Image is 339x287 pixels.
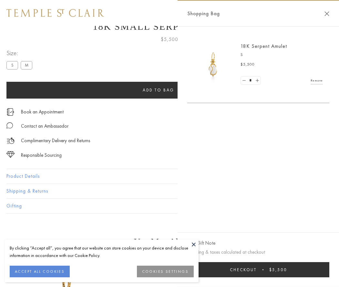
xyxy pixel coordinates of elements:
a: Book an Appointment [21,108,64,115]
div: Responsible Sourcing [21,151,62,159]
span: Shopping Bag [187,9,220,18]
span: Checkout [230,267,257,272]
p: Shipping & taxes calculated at checkout [187,248,329,256]
img: icon_appointment.svg [6,108,14,116]
h3: You May Also Like [16,237,323,247]
span: $5,500 [241,61,255,68]
img: P51836-E11SERPPV [194,45,232,84]
div: Contact an Ambassador [21,122,68,130]
p: Complimentary Delivery and Returns [21,137,90,145]
span: $5,500 [161,35,178,44]
label: M [21,61,32,69]
button: COOKIES SETTINGS [137,266,194,277]
button: Close Shopping Bag [324,11,329,16]
img: MessageIcon-01_2.svg [6,122,13,129]
label: S [6,61,18,69]
button: Add to bag [6,82,311,99]
button: Gifting [6,199,333,213]
img: icon_delivery.svg [6,137,15,145]
span: Size: [6,48,35,58]
span: $5,500 [269,267,287,272]
button: Shipping & Returns [6,184,333,198]
p: S [241,52,323,58]
button: Product Details [6,169,333,184]
a: 18K Serpent Amulet [241,43,287,49]
div: By clicking “Accept all”, you agree that our website can store cookies on your device and disclos... [10,244,194,259]
a: Set quantity to 0 [241,77,247,85]
img: Temple St. Clair [6,9,104,17]
button: ACCEPT ALL COOKIES [10,266,70,277]
img: icon_sourcing.svg [6,151,15,158]
button: Checkout $5,500 [187,262,329,277]
h1: 18K Small Serpent Amulet [6,21,333,32]
span: Add to bag [143,87,174,93]
a: Set quantity to 2 [254,77,260,85]
a: Remove [311,77,323,84]
button: Add Gift Note [187,239,215,247]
